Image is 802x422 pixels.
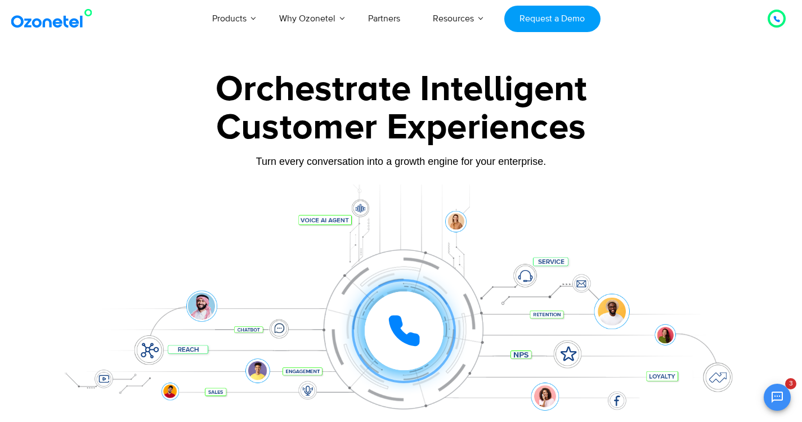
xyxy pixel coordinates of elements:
div: Turn every conversation into a growth engine for your enterprise. [50,155,753,168]
a: Request a Demo [504,6,601,32]
button: Open chat [764,384,791,411]
div: Orchestrate Intelligent [50,71,753,107]
span: 3 [785,378,796,389]
div: Customer Experiences [50,101,753,155]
